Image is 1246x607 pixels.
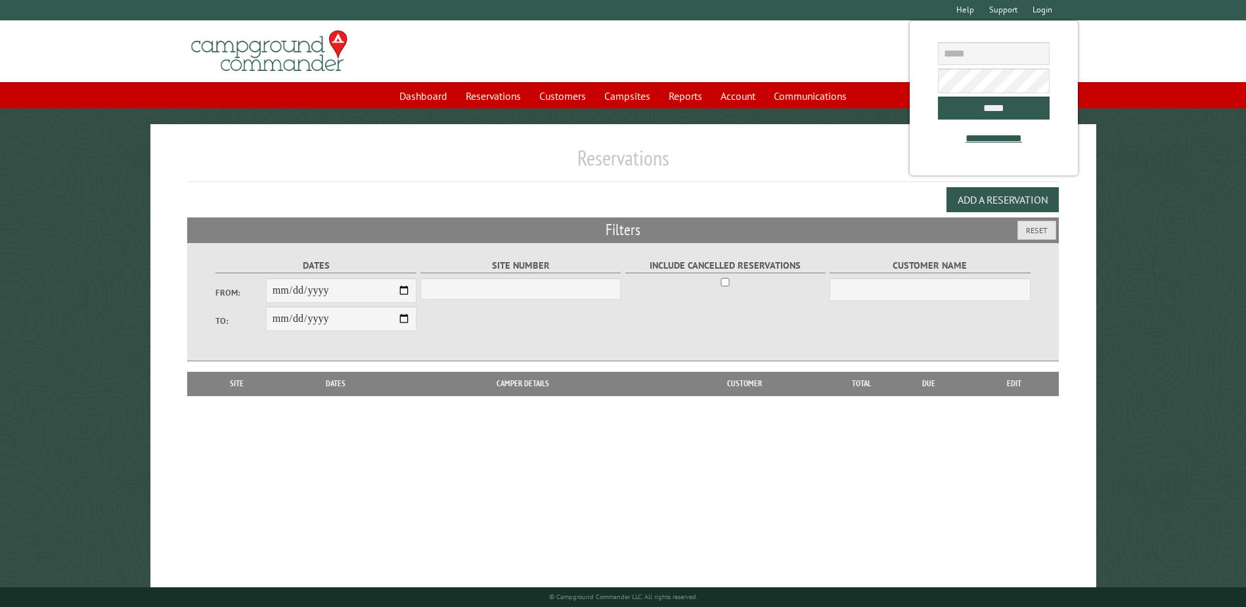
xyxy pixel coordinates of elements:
a: Reports [661,83,710,108]
button: Add a Reservation [946,187,1059,212]
label: From: [215,286,265,299]
th: Dates [280,372,392,395]
a: Reservations [458,83,529,108]
label: Dates [215,258,416,273]
label: Customer Name [830,258,1030,273]
th: Due [887,372,970,395]
label: To: [215,315,265,327]
label: Site Number [420,258,621,273]
th: Camper Details [392,372,654,395]
th: Edit [970,372,1059,395]
button: Reset [1017,221,1056,240]
label: Include Cancelled Reservations [625,258,826,273]
img: Campground Commander [187,26,351,77]
th: Total [835,372,887,395]
a: Customers [531,83,594,108]
a: Campsites [596,83,658,108]
th: Site [194,372,279,395]
small: © Campground Commander LLC. All rights reserved. [549,593,698,601]
h1: Reservations [187,145,1058,181]
a: Account [713,83,763,108]
h2: Filters [187,217,1058,242]
a: Communications [766,83,855,108]
th: Customer [654,372,835,395]
a: Dashboard [391,83,455,108]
